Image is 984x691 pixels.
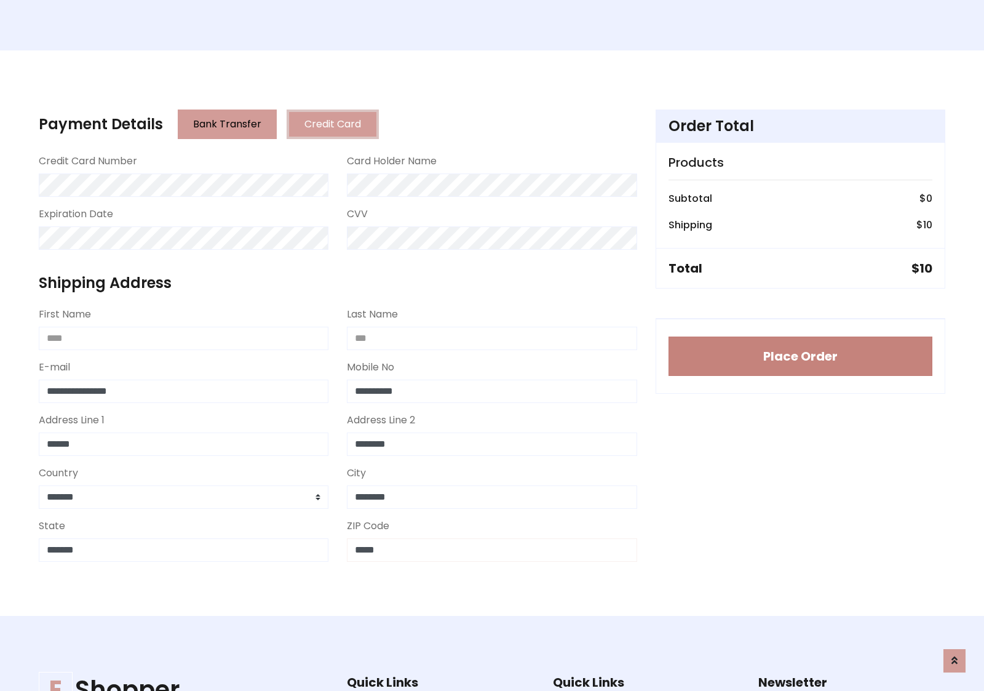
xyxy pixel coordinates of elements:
label: ZIP Code [347,519,389,533]
label: Mobile No [347,360,394,375]
label: City [347,466,366,481]
span: 10 [923,218,932,232]
h4: Order Total [669,118,932,135]
h6: $ [919,193,932,204]
label: First Name [39,307,91,322]
h5: Newsletter [758,675,945,690]
h4: Shipping Address [39,274,637,292]
h6: $ [916,219,932,231]
h5: Quick Links [347,675,534,690]
label: Card Holder Name [347,154,437,169]
button: Bank Transfer [178,110,277,139]
h6: Subtotal [669,193,712,204]
button: Credit Card [287,110,379,139]
h5: Total [669,261,702,276]
label: Last Name [347,307,398,322]
label: Address Line 2 [347,413,415,428]
h5: $ [911,261,932,276]
label: E-mail [39,360,70,375]
h5: Quick Links [553,675,740,690]
button: Place Order [669,337,932,376]
h4: Payment Details [39,116,163,134]
label: CVV [347,207,368,222]
label: Credit Card Number [39,154,137,169]
h5: Products [669,155,932,170]
label: Country [39,466,78,481]
span: 10 [919,260,932,277]
h6: Shipping [669,219,712,231]
label: State [39,519,65,533]
label: Address Line 1 [39,413,105,428]
label: Expiration Date [39,207,113,222]
span: 0 [926,191,932,206]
